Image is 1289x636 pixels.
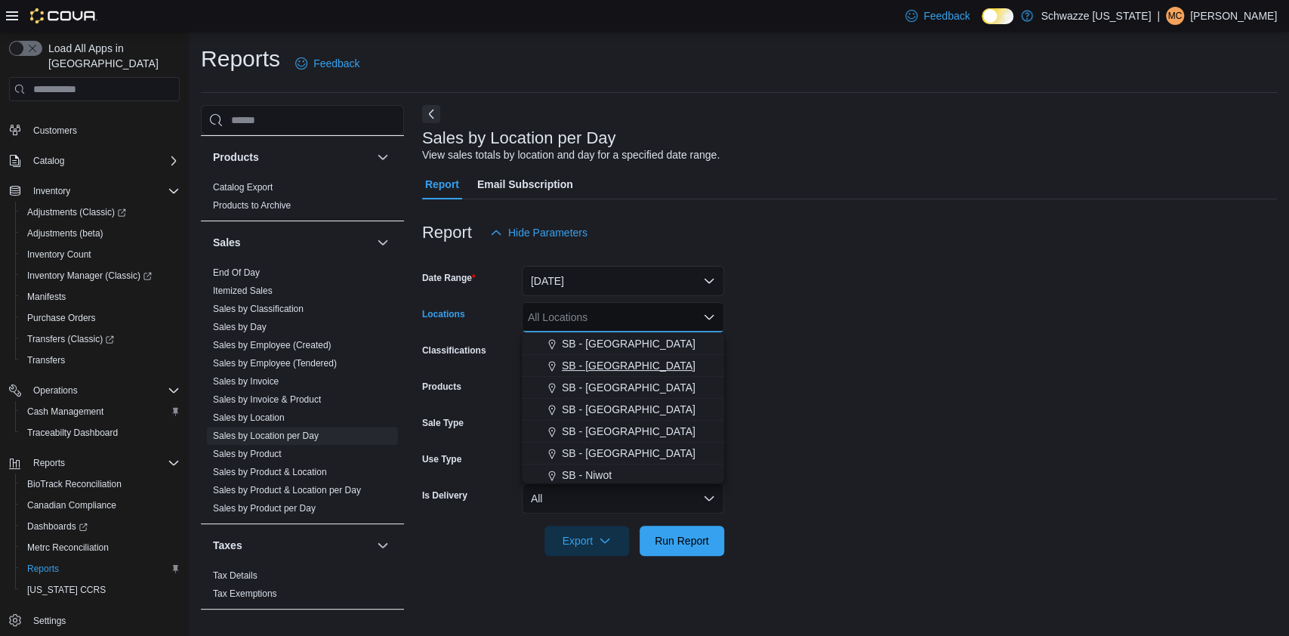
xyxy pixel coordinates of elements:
[27,381,84,400] button: Operations
[21,424,180,442] span: Traceabilty Dashboard
[15,579,186,600] button: [US_STATE] CCRS
[15,350,186,371] button: Transfers
[924,8,970,23] span: Feedback
[213,588,277,599] a: Tax Exemptions
[213,182,273,193] a: Catalog Export
[21,351,71,369] a: Transfers
[21,224,180,242] span: Adjustments (beta)
[213,235,371,250] button: Sales
[522,443,724,465] button: SB - [GEOGRAPHIC_DATA]
[21,288,72,306] a: Manifests
[554,526,620,556] span: Export
[27,249,91,261] span: Inventory Count
[422,489,467,502] label: Is Delivery
[522,465,724,486] button: SB - Niwot
[522,421,724,443] button: SB - [GEOGRAPHIC_DATA]
[21,496,180,514] span: Canadian Compliance
[508,225,587,240] span: Hide Parameters
[21,267,180,285] span: Inventory Manager (Classic)
[3,452,186,474] button: Reports
[21,560,180,578] span: Reports
[522,399,724,421] button: SB - [GEOGRAPHIC_DATA]
[213,431,319,441] a: Sales by Location per Day
[21,330,120,348] a: Transfers (Classic)
[522,355,724,377] button: SB - [GEOGRAPHIC_DATA]
[522,333,724,355] button: SB - [GEOGRAPHIC_DATA]
[213,267,260,278] a: End Of Day
[562,446,695,461] span: SB - [GEOGRAPHIC_DATA]
[374,536,392,554] button: Taxes
[21,517,180,536] span: Dashboards
[562,336,695,351] span: SB - [GEOGRAPHIC_DATA]
[422,147,720,163] div: View sales totals by location and day for a specified date range.
[201,567,404,609] div: Taxes
[27,182,76,200] button: Inventory
[27,406,103,418] span: Cash Management
[21,539,180,557] span: Metrc Reconciliation
[213,502,316,514] span: Sales by Product per Day
[213,376,279,387] a: Sales by Invoice
[33,457,65,469] span: Reports
[3,181,186,202] button: Inventory
[21,309,102,327] a: Purchase Orders
[33,125,77,137] span: Customers
[982,24,982,25] span: Dark Mode
[15,474,186,495] button: BioTrack Reconciliation
[640,526,724,556] button: Run Report
[3,150,186,171] button: Catalog
[425,169,459,199] span: Report
[21,224,109,242] a: Adjustments (beta)
[313,56,359,71] span: Feedback
[21,581,180,599] span: Washington CCRS
[21,517,94,536] a: Dashboards
[33,155,64,167] span: Catalog
[213,150,371,165] button: Products
[27,454,180,472] span: Reports
[21,245,97,264] a: Inventory Count
[21,539,115,557] a: Metrc Reconciliation
[27,152,70,170] button: Catalog
[213,503,316,514] a: Sales by Product per Day
[1041,7,1151,25] p: Schwazze [US_STATE]
[21,424,124,442] a: Traceabilty Dashboard
[1157,7,1160,25] p: |
[422,272,476,284] label: Date Range
[422,344,486,357] label: Classifications
[213,394,321,406] span: Sales by Invoice & Product
[484,218,594,248] button: Hide Parameters
[21,203,132,221] a: Adjustments (Classic)
[3,610,186,631] button: Settings
[213,321,267,333] span: Sales by Day
[33,384,78,397] span: Operations
[213,570,257,581] a: Tax Details
[1168,7,1183,25] span: MC
[982,8,1013,24] input: Dark Mode
[15,244,186,265] button: Inventory Count
[213,357,337,369] span: Sales by Employee (Tendered)
[213,570,257,582] span: Tax Details
[15,558,186,579] button: Reports
[21,403,180,421] span: Cash Management
[27,227,103,239] span: Adjustments (beta)
[27,454,71,472] button: Reports
[27,182,180,200] span: Inventory
[201,264,404,523] div: Sales
[213,375,279,387] span: Sales by Invoice
[27,291,66,303] span: Manifests
[522,377,724,399] button: SB - [GEOGRAPHIC_DATA]
[27,611,180,630] span: Settings
[3,380,186,401] button: Operations
[27,520,88,533] span: Dashboards
[422,308,465,320] label: Locations
[213,449,282,459] a: Sales by Product
[213,538,242,553] h3: Taxes
[289,48,365,79] a: Feedback
[27,333,114,345] span: Transfers (Classic)
[27,584,106,596] span: [US_STATE] CCRS
[374,233,392,252] button: Sales
[213,448,282,460] span: Sales by Product
[422,224,472,242] h3: Report
[422,129,616,147] h3: Sales by Location per Day
[21,560,65,578] a: Reports
[21,330,180,348] span: Transfers (Classic)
